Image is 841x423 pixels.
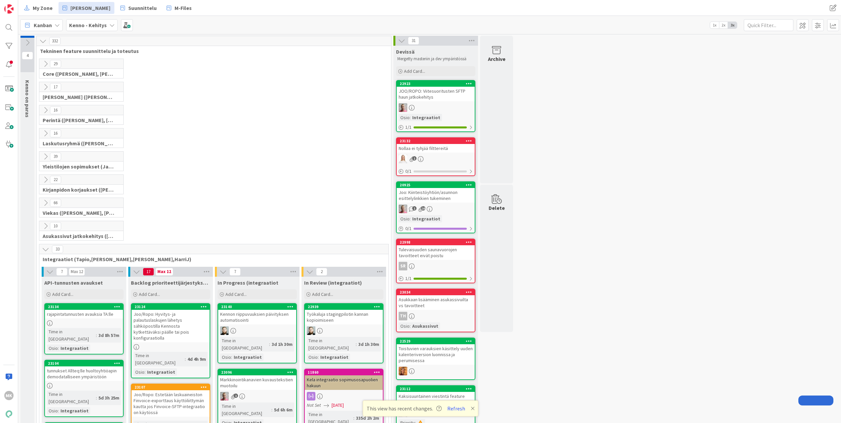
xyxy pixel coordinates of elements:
[229,268,241,276] span: 7
[399,367,407,375] img: TL
[218,326,296,335] div: SH
[157,270,171,273] div: Max 12
[488,55,505,63] div: Archive
[43,117,115,123] span: Perintä (Jaakko, PetriH, MikkoV, Pasi)
[397,312,475,320] div: TH
[397,87,475,101] div: JOO/ROPO: Viitesuoritusten SFTP haun jatkokehitys
[400,240,475,245] div: 22998
[4,4,14,14] img: Visit kanbanzone.com
[116,2,161,14] a: Suunnittelu
[397,289,475,310] div: 23034Asukkaan lisääminen asukassivuilta vs tavoitteet
[397,239,475,245] div: 22998
[143,268,154,276] span: 17
[218,310,296,324] div: Kennon riippuvuuksien päivityksen automatisointi
[145,368,177,376] div: Integraatiot
[69,22,107,28] b: Kenno - Kehitys
[24,80,31,117] span: Kenno on paras
[221,370,296,375] div: 23096
[397,182,475,203] div: 20925Joo: Kiinteistöyhtiön/asunnon esittelylinkkien tukeminen
[44,360,124,417] a: 23104tunnukset Allteq:lle huoltoyhtiöapin demodatalliseen ympäristöönTime in [GEOGRAPHIC_DATA]:5d...
[408,37,419,45] span: 31
[269,341,270,348] span: :
[396,80,475,132] a: 22923JOO/ROPO: Viitesuoritusten SFTP haun jatkokehitysHJOsio:Integraatiot1/1
[397,239,475,260] div: 22998Tulevaisuuden saunavuorojen tavoitteet eivät poistu
[163,2,196,14] a: M-Files
[357,341,381,348] div: 3d 1h 30m
[144,368,145,376] span: :
[220,353,231,361] div: Osio
[20,2,57,14] a: My Zone
[50,106,61,114] span: 16
[175,4,192,12] span: M-Files
[308,370,383,375] div: 11860
[399,215,410,222] div: Osio
[412,206,417,211] span: 1
[397,81,475,87] div: 22923
[396,338,475,380] a: 22529Toistuvien varauksien käsittely uuden kalenteriversion luonnissa ja perumisessaTL
[218,375,296,390] div: Markkinointikanavien kuvaustekstien muotoilu
[397,138,475,144] div: 23132
[397,188,475,203] div: Joo: Kiinteistöyhtiön/asunnon esittelylinkkien tukeminen
[305,369,383,375] div: 11860
[131,279,210,286] span: Backlog prioriteettijärjestyksessä (integraatiot)
[49,37,60,45] span: 332
[353,414,354,422] span: :
[397,338,475,365] div: 22529Toistuvien varauksien käsittely uuden kalenteriversion luonnissa ja perumisessa
[45,304,123,318] div: 23134rajapintatunnusten avauksia TA:lle
[400,81,475,86] div: 22923
[59,345,90,352] div: Integraatiot
[56,268,67,276] span: 7
[270,341,294,348] div: 3d 1h 30m
[47,345,58,352] div: Osio
[132,304,210,342] div: 23124Joo/Ropo: Hyvitys- ja palautuslaskujen lähetys sähköpostilla Kennosta kytkettäväksi päälle t...
[271,406,272,413] span: :
[396,137,475,176] a: 23132Nollaa ei tyhjää filttereitäSL0/1
[397,182,475,188] div: 20925
[4,409,14,419] img: avatar
[232,353,263,361] div: Integraatiot
[33,4,53,12] span: My Zone
[396,239,475,283] a: 22998Tulevaisuuden saunavuorojen tavoitteet eivät poistuSR1/1
[399,262,407,270] div: SR
[43,94,115,100] span: Halti (Sebastian, VilleH, Riikka, Antti, MikkoV, PetriH, PetriM)
[307,337,356,352] div: Time in [GEOGRAPHIC_DATA]
[411,114,442,121] div: Integraatiot
[397,81,475,101] div: 22923JOO/ROPO: Viitesuoritusten SFTP haun jatkokehitys
[318,353,319,361] span: :
[135,305,210,309] div: 23124
[397,155,475,163] div: SL
[397,289,475,295] div: 23034
[22,52,33,60] span: 4
[305,310,383,324] div: Työkaluja stagingpilotin kannan kopioimiseen
[139,291,160,297] span: Add Card...
[316,268,327,276] span: 2
[220,402,271,417] div: Time in [GEOGRAPHIC_DATA]
[221,305,296,309] div: 23140
[45,360,123,366] div: 23104
[47,328,96,343] div: Time in [GEOGRAPHIC_DATA]
[218,304,296,310] div: 23140
[319,353,350,361] div: Integraatiot
[397,123,475,131] div: 1/1
[412,156,417,161] span: 1
[397,103,475,112] div: HJ
[97,332,121,339] div: 3d 8h 57m
[367,404,442,412] span: This view has recent changes.
[728,22,737,28] span: 3x
[400,339,475,344] div: 22529
[43,186,115,193] span: Kirjanpidon korjaukset (Jussi, JaakkoHä)
[185,355,186,363] span: :
[132,384,210,390] div: 23107
[50,199,61,207] span: 66
[304,279,362,286] span: In Review (integraatiot)
[305,375,383,390] div: Kela integraatio sopimusosapuolien hakuun
[397,367,475,375] div: TL
[396,181,475,233] a: 20925Joo: Kiinteistöyhtiön/asunnon esittelylinkkien tukeminenHJOsio:Integraatiot0/1
[45,310,123,318] div: rajapintatunnusten avauksia TA:lle
[312,291,333,297] span: Add Card...
[397,295,475,310] div: Asukkaan lisääminen asukassivuilta vs tavoitteet
[397,344,475,365] div: Toistuvien varauksien käsittely uuden kalenteriversion luonnissa ja perumisessa
[50,83,61,91] span: 17
[421,206,425,211] span: 10
[44,303,124,354] a: 23134rajapintatunnusten avauksia TA:lleTime in [GEOGRAPHIC_DATA]:3d 8h 57mOsio:Integraatiot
